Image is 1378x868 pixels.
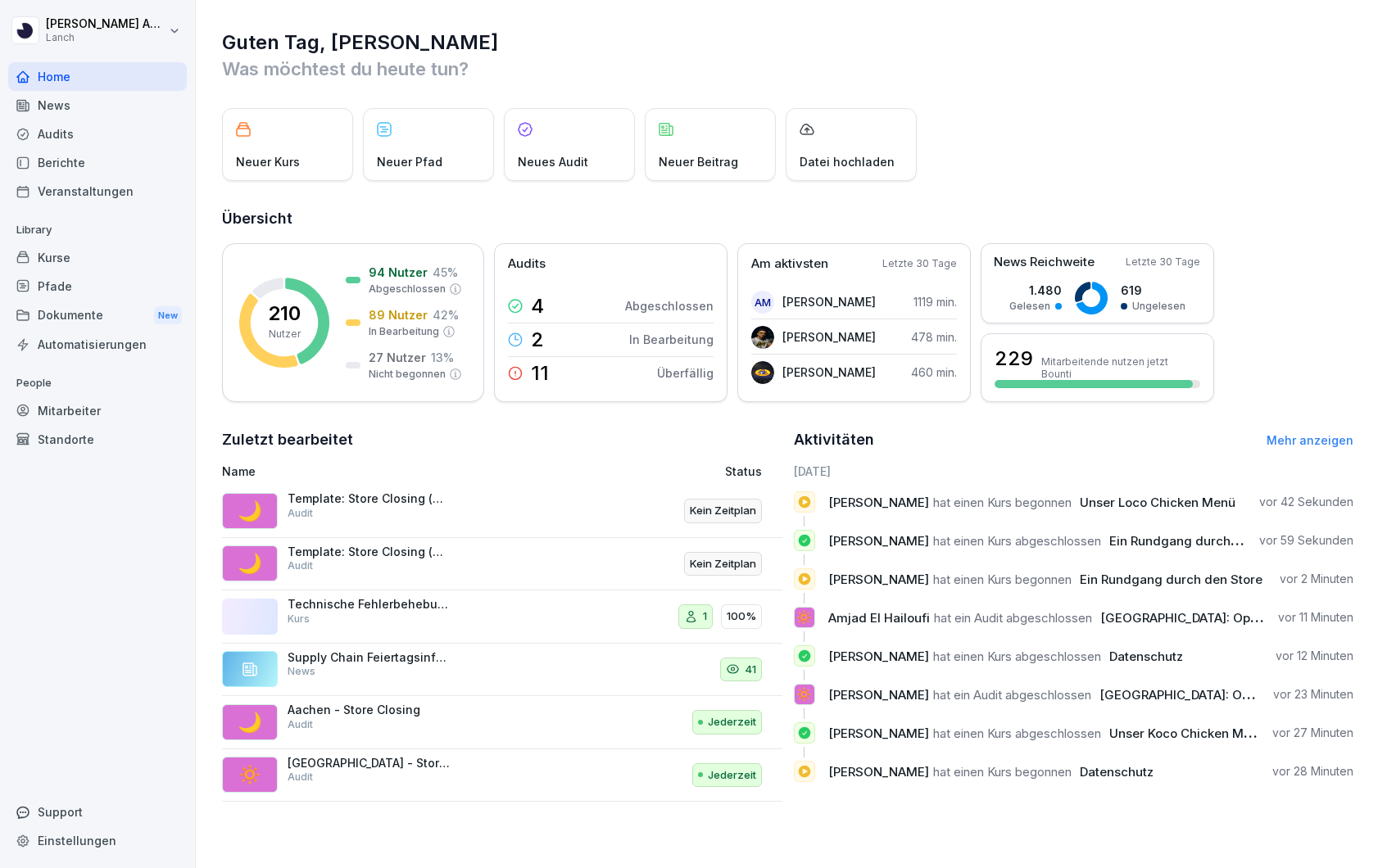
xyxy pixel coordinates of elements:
[433,264,458,281] p: 45 %
[933,533,1101,549] span: hat einen Kurs abgeschlossen
[995,345,1033,373] h3: 229
[222,56,1353,82] p: Was möchtest du heute tun?
[222,696,782,749] a: 🌙Aachen - Store ClosingAuditJederzeit
[794,428,874,451] h2: Aktivitäten
[8,330,187,359] a: Automatisierungen
[934,610,1092,626] span: hat ein Audit abgeschlossen
[1132,299,1185,314] p: Ungelesen
[236,153,300,170] p: Neuer Kurs
[531,296,544,316] p: 4
[725,463,762,480] p: Status
[377,153,442,170] p: Neuer Pfad
[46,32,165,43] p: Lanch
[828,533,929,549] span: [PERSON_NAME]
[531,330,544,350] p: 2
[8,396,187,425] a: Mitarbeiter
[8,826,187,855] a: Einstellungen
[933,764,1072,780] span: hat einen Kurs begonnen
[8,243,187,272] a: Kurse
[913,293,957,310] p: 1119 min.
[154,306,182,325] div: New
[1272,763,1353,780] p: vor 28 Minuten
[1267,433,1353,447] a: Mehr anzeigen
[1041,355,1200,380] p: Mitarbeitende nutzen jetzt Bounti
[1009,299,1050,314] p: Gelesen
[933,649,1101,664] span: hat einen Kurs abgeschlossen
[911,328,957,346] p: 478 min.
[222,749,782,802] a: 🔅[GEOGRAPHIC_DATA] - Store OpeningAuditJederzeit
[269,327,301,341] p: Nutzer
[222,207,1353,230] h2: Übersicht
[288,717,313,732] p: Audit
[1276,648,1353,664] p: vor 12 Minuten
[8,91,187,120] a: News
[8,425,187,454] a: Standorte
[8,370,187,396] p: People
[659,153,738,170] p: Neuer Beitrag
[828,649,929,664] span: [PERSON_NAME]
[8,62,187,91] a: Home
[222,644,782,697] a: Supply Chain Feiertagsinfo Bitte denkt daran, dass Ihr [DATE] bereits alle mind. für 250€ zu [DAT...
[222,428,782,451] h2: Zuletzt bearbeitet
[1273,686,1353,703] p: vor 23 Minuten
[288,612,310,626] p: Kurs
[431,349,454,366] p: 13 %
[796,683,812,706] p: 🔆
[751,326,774,349] img: czp1xeqzgsgl3dela7oyzziw.png
[8,177,187,206] a: Veranstaltungen
[911,364,957,381] p: 460 min.
[238,760,262,789] p: 🔅
[828,610,930,626] span: Amjad El Hailoufi
[1080,764,1154,780] span: Datenschutz
[1009,282,1062,299] p: 1.480
[238,496,262,526] p: 🌙
[288,770,313,784] p: Audit
[8,148,187,177] div: Berichte
[933,572,1072,587] span: hat einen Kurs begonnen
[222,463,569,480] p: Name
[828,572,929,587] span: [PERSON_NAME]
[8,272,187,301] div: Pfade
[369,367,446,382] p: Nicht begonnen
[882,256,957,271] p: Letzte 30 Tage
[288,506,313,521] p: Audit
[782,328,876,346] p: [PERSON_NAME]
[1280,571,1353,587] p: vor 2 Minuten
[828,495,929,510] span: [PERSON_NAME]
[1272,725,1353,741] p: vor 27 Minuten
[657,364,714,382] p: Überfällig
[751,291,774,314] div: AM
[288,558,313,573] p: Audit
[1259,532,1353,549] p: vor 59 Sekunden
[782,364,876,381] p: [PERSON_NAME]
[369,282,446,296] p: Abgeschlossen
[1126,255,1200,269] p: Letzte 30 Tage
[708,767,756,784] p: Jederzeit
[288,664,315,679] p: News
[629,331,714,348] p: In Bearbeitung
[268,304,301,323] p: 210
[508,255,546,274] p: Audits
[1099,687,1283,703] span: [GEOGRAPHIC_DATA]: Opening
[222,538,782,591] a: 🌙Template: Store Closing (morning cleaning)222AuditKein Zeitplan
[727,608,756,625] p: 100%
[531,364,549,383] p: 11
[369,324,439,339] p: In Bearbeitung
[288,491,451,506] p: Template: Store Closing (morning cleaning)xxx
[288,756,451,771] p: [GEOGRAPHIC_DATA] - Store Opening
[703,608,707,625] p: 1
[8,120,187,148] a: Audits
[369,264,428,281] p: 94 Nutzer
[1259,494,1353,510] p: vor 42 Sekunden
[1109,533,1292,549] span: Ein Rundgang durch den Store
[8,301,187,331] div: Dokumente
[708,714,756,730] p: Jederzeit
[8,301,187,331] a: DokumenteNew
[369,306,428,323] p: 89 Nutzer
[46,17,165,31] p: [PERSON_NAME] Ahlert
